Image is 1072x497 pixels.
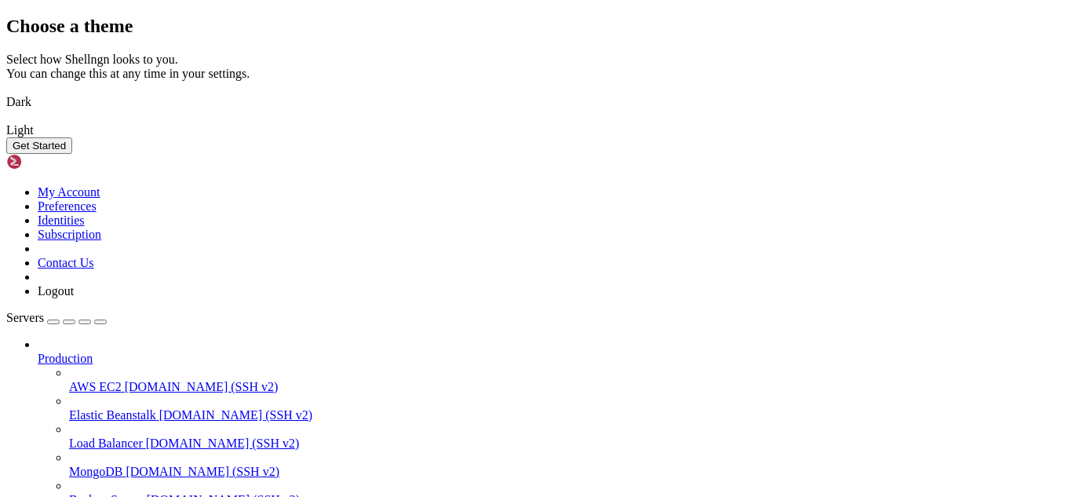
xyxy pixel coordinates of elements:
[126,465,279,478] span: [DOMAIN_NAME] (SSH v2)
[146,437,300,450] span: [DOMAIN_NAME] (SSH v2)
[69,465,122,478] span: MongoDB
[38,352,1066,366] a: Production
[38,214,85,227] a: Identities
[6,311,44,324] span: Servers
[69,437,143,450] span: Load Balancer
[6,123,1066,137] div: Light
[69,394,1066,422] li: Elastic Beanstalk [DOMAIN_NAME] (SSH v2)
[69,465,1066,479] a: MongoDB [DOMAIN_NAME] (SSH v2)
[69,408,1066,422] a: Elastic Beanstalk [DOMAIN_NAME] (SSH v2)
[69,451,1066,479] li: MongoDB [DOMAIN_NAME] (SSH v2)
[38,185,100,199] a: My Account
[69,422,1066,451] li: Load Balancer [DOMAIN_NAME] (SSH v2)
[159,408,313,422] span: [DOMAIN_NAME] (SSH v2)
[69,408,156,422] span: Elastic Beanstalk
[6,154,97,170] img: Shellngn
[38,228,101,241] a: Subscription
[6,16,1066,37] h2: Choose a theme
[69,380,1066,394] a: AWS EC2 [DOMAIN_NAME] (SSH v2)
[6,311,107,324] a: Servers
[69,380,122,393] span: AWS EC2
[38,284,74,298] a: Logout
[69,437,1066,451] a: Load Balancer [DOMAIN_NAME] (SSH v2)
[69,366,1066,394] li: AWS EC2 [DOMAIN_NAME] (SSH v2)
[38,352,93,365] span: Production
[6,95,1066,109] div: Dark
[6,53,1066,81] div: Select how Shellngn looks to you. You can change this at any time in your settings.
[125,380,279,393] span: [DOMAIN_NAME] (SSH v2)
[38,256,94,269] a: Contact Us
[38,199,97,213] a: Preferences
[6,137,72,154] button: Get Started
